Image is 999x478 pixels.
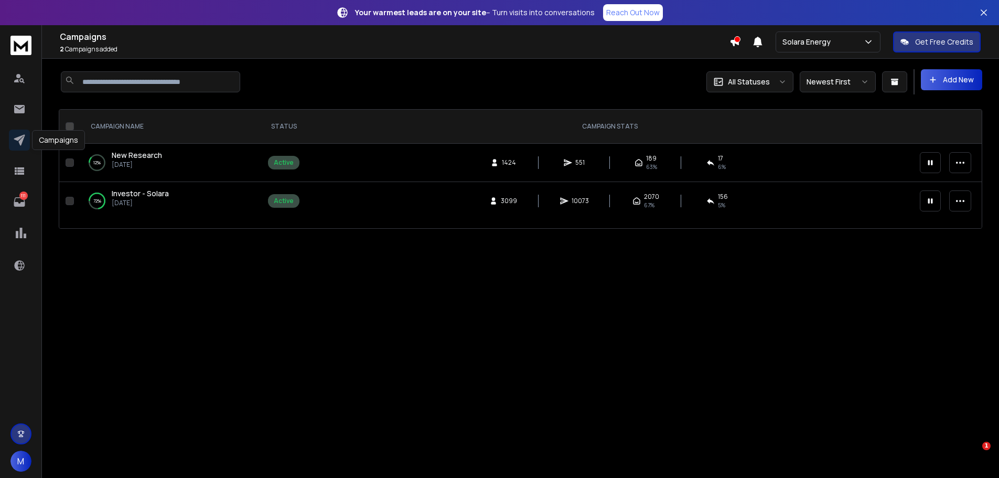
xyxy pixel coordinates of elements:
img: logo [10,36,31,55]
span: 156 [718,193,728,201]
button: Get Free Credits [893,31,981,52]
th: STATUS [262,110,306,144]
a: New Research [112,150,162,161]
button: M [10,451,31,472]
span: 67 % [644,201,654,209]
span: 2 [60,45,64,54]
span: 1 [982,442,991,450]
span: 6 % [718,163,726,171]
h1: Campaigns [60,30,729,43]
div: Active [274,197,294,205]
strong: Your warmest leads are on your site [355,7,486,17]
iframe: Intercom live chat [961,442,986,467]
span: 189 [646,154,657,163]
p: [DATE] [112,199,169,207]
p: 72 % [93,196,101,206]
p: Reach Out Now [606,7,660,18]
a: 111 [9,192,30,213]
span: 551 [575,158,586,167]
p: Solara Energy [782,37,835,47]
span: Investor - Solara [112,188,169,198]
a: Reach Out Now [603,4,663,21]
th: CAMPAIGN STATS [306,110,914,144]
p: 12 % [93,157,101,168]
a: Investor - Solara [112,188,169,199]
td: 72%Investor - Solara[DATE] [78,182,262,220]
p: Get Free Credits [915,37,973,47]
span: 2070 [644,193,659,201]
p: Campaigns added [60,45,729,54]
span: 5 % [718,201,725,209]
p: 111 [19,192,28,200]
td: 12%New Research[DATE] [78,144,262,182]
span: 3099 [501,197,517,205]
p: – Turn visits into conversations [355,7,595,18]
button: Add New [921,69,982,90]
span: 10073 [572,197,589,205]
div: Campaigns [32,130,85,150]
p: [DATE] [112,161,162,169]
span: 63 % [646,163,657,171]
div: Active [274,158,294,167]
th: CAMPAIGN NAME [78,110,262,144]
p: All Statuses [728,77,770,87]
span: 17 [718,154,723,163]
span: 1424 [502,158,516,167]
button: Newest First [800,71,876,92]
